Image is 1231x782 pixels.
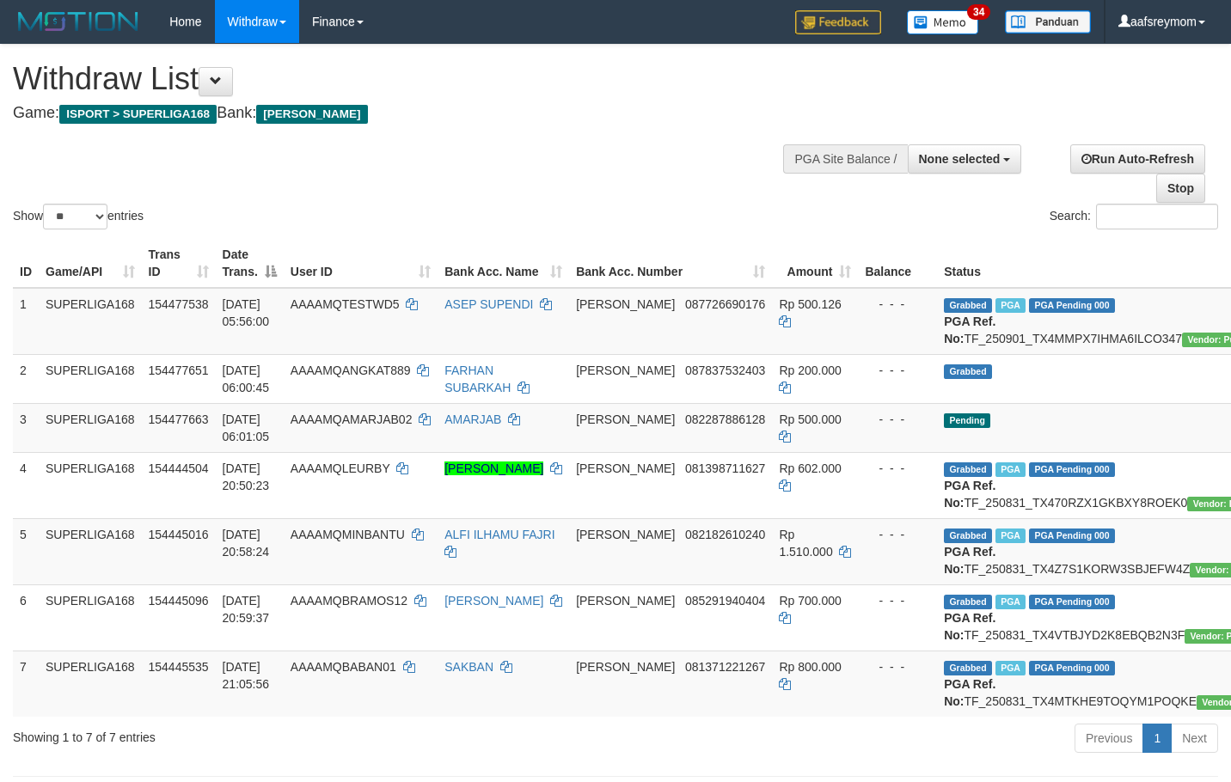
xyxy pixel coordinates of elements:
div: - - - [865,526,930,543]
td: 5 [13,518,39,584]
span: Copy 082182610240 to clipboard [685,528,765,541]
span: AAAAMQBRAMOS12 [291,594,407,608]
span: AAAAMQLEURBY [291,461,390,475]
td: 7 [13,651,39,717]
b: PGA Ref. No: [944,611,995,642]
span: 154477651 [149,364,209,377]
span: Copy 087837532403 to clipboard [685,364,765,377]
span: PGA Pending [1029,528,1115,543]
span: 34 [967,4,990,20]
span: Marked by aafounsreynich [995,462,1026,477]
span: Grabbed [944,462,992,477]
td: SUPERLIGA168 [39,651,142,717]
span: PGA Pending [1029,595,1115,609]
b: PGA Ref. No: [944,545,995,576]
span: Grabbed [944,595,992,609]
td: SUPERLIGA168 [39,288,142,355]
a: Previous [1075,724,1143,753]
span: [PERSON_NAME] [576,412,675,426]
span: [DATE] 20:59:37 [223,594,270,625]
div: - - - [865,296,930,313]
td: 4 [13,452,39,518]
span: [PERSON_NAME] [576,660,675,674]
span: Copy 085291940404 to clipboard [685,594,765,608]
th: Trans ID: activate to sort column ascending [142,239,216,288]
b: PGA Ref. No: [944,315,995,345]
span: AAAAMQTESTWD5 [291,297,400,311]
td: SUPERLIGA168 [39,403,142,452]
div: - - - [865,460,930,477]
td: SUPERLIGA168 [39,452,142,518]
label: Show entries [13,204,144,229]
div: - - - [865,658,930,675]
td: 2 [13,354,39,403]
span: [PERSON_NAME] [256,105,367,124]
a: FARHAN SUBARKAH [444,364,511,394]
div: Showing 1 to 7 of 7 entries [13,722,500,746]
a: Next [1171,724,1218,753]
span: 154445096 [149,594,209,608]
span: AAAAMQMINBANTU [291,528,405,541]
span: Rp 700.000 [779,594,841,608]
span: Marked by aafheankoy [995,661,1026,675]
a: SAKBAN [444,660,493,674]
th: Bank Acc. Number: activate to sort column ascending [569,239,772,288]
select: Showentries [43,204,107,229]
span: [DATE] 21:05:56 [223,660,270,691]
th: Game/API: activate to sort column ascending [39,239,142,288]
span: Grabbed [944,661,992,675]
span: 154477538 [149,297,209,311]
span: Grabbed [944,298,992,313]
h1: Withdraw List [13,62,804,96]
span: [PERSON_NAME] [576,528,675,541]
span: [PERSON_NAME] [576,297,675,311]
a: Run Auto-Refresh [1070,144,1205,174]
th: ID [13,239,39,288]
span: 154445535 [149,660,209,674]
div: PGA Site Balance / [783,144,907,174]
a: [PERSON_NAME] [444,461,543,475]
img: Button%20Memo.svg [907,10,979,34]
span: [DATE] 20:50:23 [223,461,270,492]
a: [PERSON_NAME] [444,594,543,608]
span: Marked by aafheankoy [995,528,1026,543]
span: [PERSON_NAME] [576,461,675,475]
a: ALFI ILHAMU FAJRI [444,528,554,541]
a: AMARJAB [444,412,501,426]
button: None selected [908,144,1022,174]
a: 1 [1142,724,1172,753]
td: SUPERLIGA168 [39,354,142,403]
span: PGA Pending [1029,462,1115,477]
span: [DATE] 05:56:00 [223,297,270,328]
th: Amount: activate to sort column ascending [772,239,858,288]
input: Search: [1096,204,1218,229]
span: Marked by aafheankoy [995,595,1026,609]
span: PGA Pending [1029,661,1115,675]
td: SUPERLIGA168 [39,584,142,651]
span: Rp 602.000 [779,461,841,475]
th: User ID: activate to sort column ascending [284,239,438,288]
b: PGA Ref. No: [944,677,995,708]
td: SUPERLIGA168 [39,518,142,584]
img: panduan.png [1005,10,1091,34]
th: Date Trans.: activate to sort column descending [216,239,284,288]
span: 154444504 [149,461,209,475]
td: 6 [13,584,39,651]
span: Copy 081371221267 to clipboard [685,660,765,674]
span: [DATE] 06:01:05 [223,412,270,443]
div: - - - [865,411,930,428]
div: - - - [865,362,930,379]
span: Copy 087726690176 to clipboard [685,297,765,311]
span: Grabbed [944,364,992,379]
span: Rp 500.000 [779,412,841,426]
span: 154445016 [149,528,209,541]
span: Marked by aafmaleo [995,298,1026,313]
span: AAAAMQBABAN01 [291,660,396,674]
span: [DATE] 06:00:45 [223,364,270,394]
a: ASEP SUPENDI [444,297,533,311]
td: 3 [13,403,39,452]
span: Copy 081398711627 to clipboard [685,461,765,475]
span: Pending [944,413,990,428]
div: - - - [865,592,930,609]
td: 1 [13,288,39,355]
